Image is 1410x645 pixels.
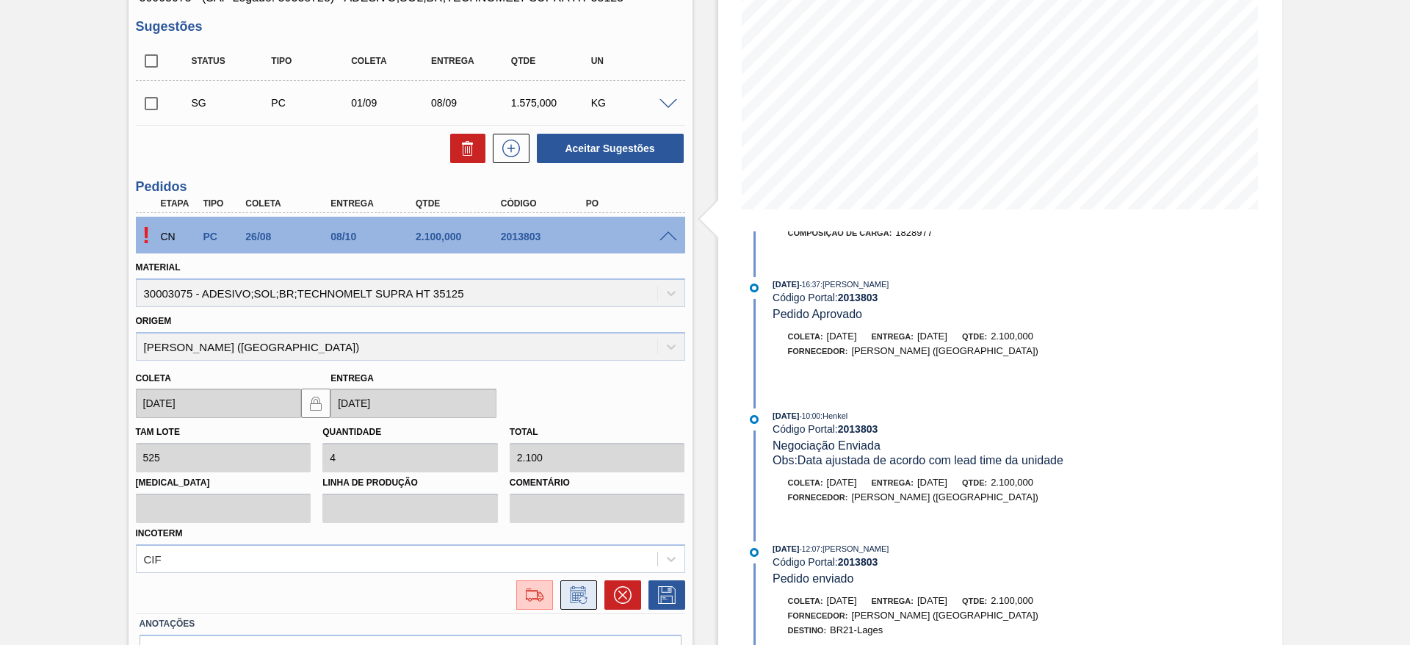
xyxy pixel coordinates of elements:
[788,493,848,502] span: Fornecedor:
[872,597,914,605] span: Entrega:
[199,198,243,209] div: Tipo
[788,228,892,237] span: Composição de Carga :
[412,231,507,242] div: 2.100,000
[773,411,799,420] span: [DATE]
[582,198,678,209] div: PO
[242,198,337,209] div: Coleta
[895,227,933,238] span: 1828977
[851,610,1038,621] span: [PERSON_NAME] ([GEOGRAPHIC_DATA])
[427,56,516,66] div: Entrega
[136,316,172,326] label: Origem
[136,472,311,494] label: [MEDICAL_DATA]
[157,198,201,209] div: Etapa
[136,179,685,195] h3: Pedidos
[872,332,914,341] span: Entrega:
[800,281,820,289] span: - 16:37
[773,280,799,289] span: [DATE]
[144,552,162,565] div: CIF
[597,580,641,610] div: Cancelar pedido
[830,624,883,635] span: BR21-Lages
[838,423,878,435] strong: 2013803
[485,134,529,163] div: Nova sugestão
[267,56,356,66] div: Tipo
[750,548,759,557] img: atual
[188,97,277,109] div: Sugestão Criada
[820,411,847,420] span: : Henkel
[917,477,947,488] span: [DATE]
[136,427,180,437] label: Tam lote
[773,423,1121,435] div: Código Portal:
[773,556,1121,568] div: Código Portal:
[327,198,422,209] div: Entrega
[136,528,183,538] label: Incoterm
[788,478,823,487] span: Coleta:
[773,308,862,320] span: Pedido Aprovado
[327,231,422,242] div: 08/10/2025
[788,597,823,605] span: Coleta:
[991,595,1033,606] span: 2.100,000
[267,97,356,109] div: Pedido de Compra
[641,580,685,610] div: Salvar Pedido
[136,262,181,273] label: Material
[820,544,889,553] span: : [PERSON_NAME]
[507,56,596,66] div: Qtde
[991,331,1033,342] span: 2.100,000
[788,332,823,341] span: Coleta:
[322,472,498,494] label: Linha de Produção
[242,231,337,242] div: 26/08/2025
[962,478,987,487] span: Qtde:
[851,345,1038,356] span: [PERSON_NAME] ([GEOGRAPHIC_DATA])
[510,427,538,437] label: Total
[199,231,243,242] div: Pedido de Compra
[136,389,302,418] input: dd/mm/yyyy
[917,595,947,606] span: [DATE]
[507,97,596,109] div: 1.575,000
[161,231,198,242] p: CN
[838,556,878,568] strong: 2013803
[773,572,853,585] span: Pedido enviado
[497,231,593,242] div: 2013803
[136,373,171,383] label: Coleta
[962,332,987,341] span: Qtde:
[322,427,381,437] label: Quantidade
[412,198,507,209] div: Qtde
[330,373,374,383] label: Entrega
[773,454,1063,466] span: Obs: Data ajustada de acordo com lead time da unidade
[510,472,685,494] label: Comentário
[347,56,436,66] div: Coleta
[136,19,685,35] h3: Sugestões
[750,415,759,424] img: atual
[157,220,201,253] div: Composição de Carga em Negociação
[800,412,820,420] span: - 10:00
[872,478,914,487] span: Entrega:
[788,626,827,635] span: Destino:
[587,97,676,109] div: KG
[509,580,553,610] div: Ir para Composição de Carga
[330,389,496,418] input: dd/mm/yyyy
[800,545,820,553] span: - 12:07
[307,394,325,412] img: locked
[188,56,277,66] div: Status
[827,477,857,488] span: [DATE]
[851,491,1038,502] span: [PERSON_NAME] ([GEOGRAPHIC_DATA])
[750,284,759,292] img: atual
[827,331,857,342] span: [DATE]
[838,292,878,303] strong: 2013803
[553,580,597,610] div: Informar alteração no pedido
[443,134,485,163] div: Excluir Sugestões
[788,347,848,356] span: Fornecedor:
[773,292,1121,303] div: Código Portal:
[347,97,436,109] div: 01/09/2025
[587,56,676,66] div: UN
[773,544,799,553] span: [DATE]
[427,97,516,109] div: 08/09/2025
[827,595,857,606] span: [DATE]
[537,134,684,163] button: Aceitar Sugestões
[529,132,685,165] div: Aceitar Sugestões
[136,222,157,249] p: Pendente de aceite
[917,331,947,342] span: [DATE]
[301,389,330,418] button: locked
[991,477,1033,488] span: 2.100,000
[820,280,889,289] span: : [PERSON_NAME]
[140,613,681,635] label: Anotações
